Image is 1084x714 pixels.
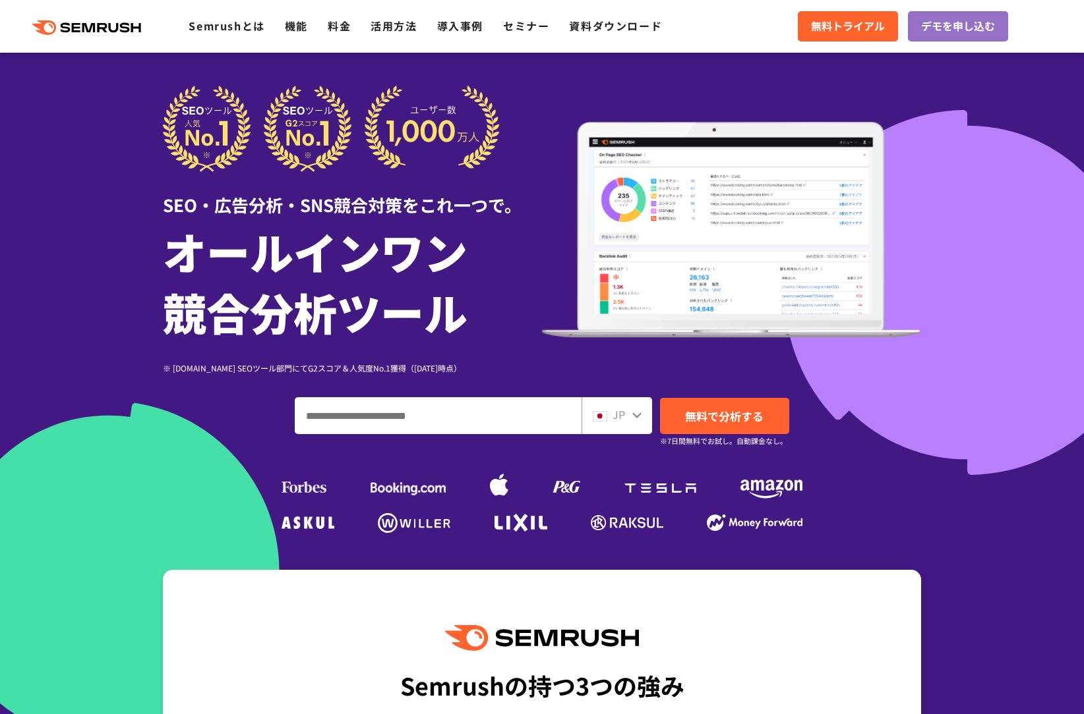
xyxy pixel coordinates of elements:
[371,18,417,34] a: 活用方法
[295,398,581,433] input: ドメイン、キーワードまたはURLを入力してください
[798,11,898,41] a: 無料トライアル
[660,435,787,447] small: ※7日間無料でお試し。自動課金なし。
[400,661,684,709] div: Semrushの持つ3つの強み
[811,18,885,35] span: 無料トライアル
[285,18,308,34] a: 機能
[189,18,264,34] a: Semrushとは
[163,362,542,374] div: ※ [DOMAIN_NAME] SEOツール部門にてG2スコア＆人気度No.1獲得（[DATE]時点）
[685,408,764,424] span: 無料で分析する
[163,172,542,217] div: SEO・広告分析・SNS競合対策をこれ一つで。
[163,221,542,342] h1: オールインワン 競合分析ツール
[569,18,662,34] a: 資料ダウンロード
[445,625,639,651] img: Semrush
[613,406,625,422] span: JP
[921,18,995,35] span: デモを申し込む
[437,18,483,34] a: 導入事例
[908,11,1008,41] a: デモを申し込む
[503,18,549,34] a: セミナー
[328,18,351,34] a: 料金
[660,398,789,434] a: 無料で分析する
